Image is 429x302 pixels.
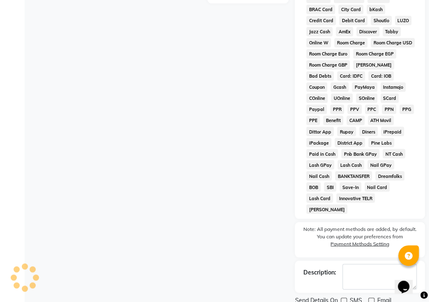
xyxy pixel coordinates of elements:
[336,193,375,203] span: Innovative TELR
[303,225,417,251] label: Note: All payment methods are added, by default. You can update your preferences from
[346,115,365,125] span: CAMP
[341,149,379,158] span: Pnb Bank GPay
[306,182,321,191] span: BOB
[365,182,390,191] span: Nail Card
[381,93,399,103] span: SCard
[382,104,396,114] span: PPN
[306,82,327,92] span: Coupon
[353,49,396,58] span: Room Charge EGP
[330,104,344,114] span: PPR
[356,93,377,103] span: SOnline
[383,149,405,158] span: NT Cash
[338,5,363,14] span: City Card
[335,138,365,147] span: District App
[331,93,353,103] span: UOnline
[368,71,394,81] span: Card: IOB
[368,138,394,147] span: Pine Labs
[375,171,404,180] span: Dreamfolks
[306,27,333,36] span: Jazz Cash
[323,115,343,125] span: Benefit
[306,204,347,214] span: [PERSON_NAME]
[367,5,385,14] span: bKash
[306,104,327,114] span: Paypal
[353,60,394,69] span: [PERSON_NAME]
[371,16,392,25] span: Shoutlo
[381,82,406,92] span: Instamojo
[339,16,367,25] span: Debit Card
[337,160,364,169] span: Lash Cash
[347,104,362,114] span: PPV
[383,27,401,36] span: Tabby
[334,38,367,47] span: Room Charge
[306,60,350,69] span: Room Charge GBP
[335,171,372,180] span: BANKTANSFER
[306,16,336,25] span: Credit Card
[395,269,421,294] iframe: chat widget
[356,27,379,36] span: Discover
[306,5,335,14] span: BRAC Card
[371,38,415,47] span: Room Charge USD
[330,82,349,92] span: Gcash
[399,104,414,114] span: PPG
[324,182,336,191] span: SBI
[395,16,412,25] span: LUZO
[306,149,338,158] span: Paid in Cash
[381,127,404,136] span: iPrepaid
[365,104,379,114] span: PPC
[330,240,389,247] label: Payment Methods Setting
[306,38,331,47] span: Online W
[306,115,320,125] span: PPE
[306,71,334,81] span: Bad Debts
[306,193,333,203] span: Lash Card
[352,82,377,92] span: PayMaya
[340,182,361,191] span: Save-In
[306,49,350,58] span: Room Charge Euro
[359,127,378,136] span: Diners
[368,115,394,125] span: ATH Movil
[306,160,334,169] span: Lash GPay
[337,127,356,136] span: Rupay
[306,93,328,103] span: COnline
[367,160,394,169] span: Nail GPay
[306,138,331,147] span: iPackage
[337,71,365,81] span: Card: IDFC
[306,127,334,136] span: Dittor App
[336,27,353,36] span: AmEx
[306,171,332,180] span: Nail Cash
[303,268,336,277] div: Description:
